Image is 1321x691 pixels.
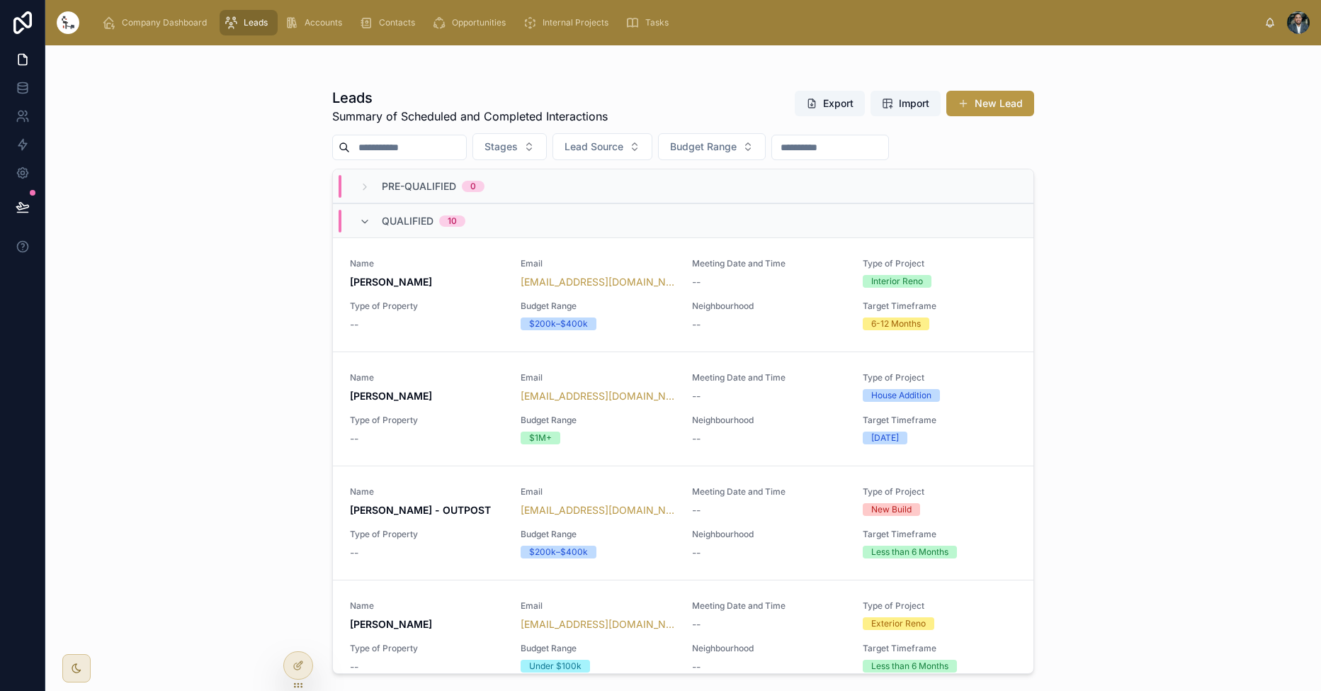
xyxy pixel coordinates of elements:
a: [EMAIL_ADDRESS][DOMAIN_NAME] [521,275,674,289]
span: Company Dashboard [122,17,207,28]
span: Tasks [645,17,669,28]
span: -- [692,546,701,560]
div: 0 [470,181,476,192]
div: $200k–$400k [529,318,588,330]
span: Internal Projects [543,17,608,28]
span: Lead Source [565,140,623,154]
span: Budget Range [521,415,674,426]
span: Neighbourhood [692,529,846,540]
span: -- [350,318,358,332]
span: Type of Property [350,529,504,540]
span: Email [521,258,674,269]
span: -- [350,432,358,446]
span: Target Timeframe [863,415,1016,426]
button: Import [871,91,941,116]
span: Type of Project [863,600,1016,612]
span: Pre-Qualified [382,179,456,193]
span: Email [521,486,674,498]
a: Tasks [621,10,679,35]
strong: [PERSON_NAME] [350,276,432,288]
div: 6-12 Months [871,318,921,330]
span: Type of Project [863,258,1016,269]
strong: [PERSON_NAME] - OUTPOST [350,504,491,516]
div: $200k–$400k [529,546,588,558]
button: Export [795,91,865,116]
span: Name [350,372,504,383]
span: Type of Project [863,486,1016,498]
a: [EMAIL_ADDRESS][DOMAIN_NAME] [521,617,674,631]
span: Target Timeframe [863,529,1016,540]
div: [DATE] [871,432,899,444]
img: App logo [57,11,79,34]
span: -- [692,503,701,517]
div: Less than 6 Months [871,546,948,558]
div: Less than 6 Months [871,660,948,673]
span: Type of Property [350,643,504,654]
button: Select Button [552,133,652,160]
span: Import [899,96,929,111]
span: -- [692,318,701,332]
span: Neighbourhood [692,300,846,312]
a: [EMAIL_ADDRESS][DOMAIN_NAME] [521,503,674,517]
strong: [PERSON_NAME] [350,618,432,630]
a: Company Dashboard [98,10,217,35]
div: Under $100k [529,660,582,673]
span: -- [692,432,701,446]
span: Name [350,258,504,269]
button: New Lead [946,91,1034,116]
span: Budget Range [521,300,674,312]
span: Target Timeframe [863,300,1016,312]
span: Email [521,372,674,383]
button: Select Button [472,133,547,160]
span: -- [692,275,701,289]
a: Opportunities [428,10,516,35]
button: Select Button [658,133,766,160]
a: Name[PERSON_NAME]Email[EMAIL_ADDRESS][DOMAIN_NAME]Meeting Date and Time--Type of ProjectInterior ... [333,237,1033,352]
span: Meeting Date and Time [692,600,846,612]
span: Meeting Date and Time [692,486,846,498]
span: Name [350,486,504,498]
span: -- [692,617,701,631]
span: -- [350,660,358,674]
div: New Build [871,503,912,516]
span: Leads [244,17,268,28]
h1: Leads [332,88,608,108]
span: Meeting Date and Time [692,258,846,269]
div: House Addition [871,389,931,402]
div: 10 [448,215,457,227]
span: Type of Property [350,300,504,312]
a: Leads [220,10,278,35]
div: Exterior Reno [871,617,926,630]
a: Name[PERSON_NAME] - OUTPOSTEmail[EMAIL_ADDRESS][DOMAIN_NAME]Meeting Date and Time--Type of Projec... [333,466,1033,580]
span: Name [350,600,504,612]
span: -- [350,546,358,560]
a: Accounts [280,10,352,35]
span: Contacts [379,17,415,28]
span: Neighbourhood [692,415,846,426]
span: Opportunities [452,17,506,28]
strong: [PERSON_NAME] [350,390,432,402]
span: Meeting Date and Time [692,372,846,383]
div: scrollable content [91,7,1264,38]
a: Contacts [355,10,425,35]
span: Budget Range [521,529,674,540]
span: Qualified [382,214,433,228]
div: $1M+ [529,432,552,444]
span: Summary of Scheduled and Completed Interactions [332,108,608,125]
span: Target Timeframe [863,643,1016,654]
a: Name[PERSON_NAME]Email[EMAIL_ADDRESS][DOMAIN_NAME]Meeting Date and Time--Type of ProjectHouse Add... [333,352,1033,466]
a: [EMAIL_ADDRESS][DOMAIN_NAME] [521,389,674,403]
span: Accounts [305,17,342,28]
span: Email [521,600,674,612]
div: Interior Reno [871,275,923,288]
a: Internal Projects [518,10,618,35]
span: Budget Range [670,140,737,154]
span: Type of Property [350,415,504,426]
span: -- [692,389,701,403]
span: Type of Project [863,372,1016,383]
span: Stages [484,140,518,154]
span: Budget Range [521,643,674,654]
span: -- [692,660,701,674]
span: Neighbourhood [692,643,846,654]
